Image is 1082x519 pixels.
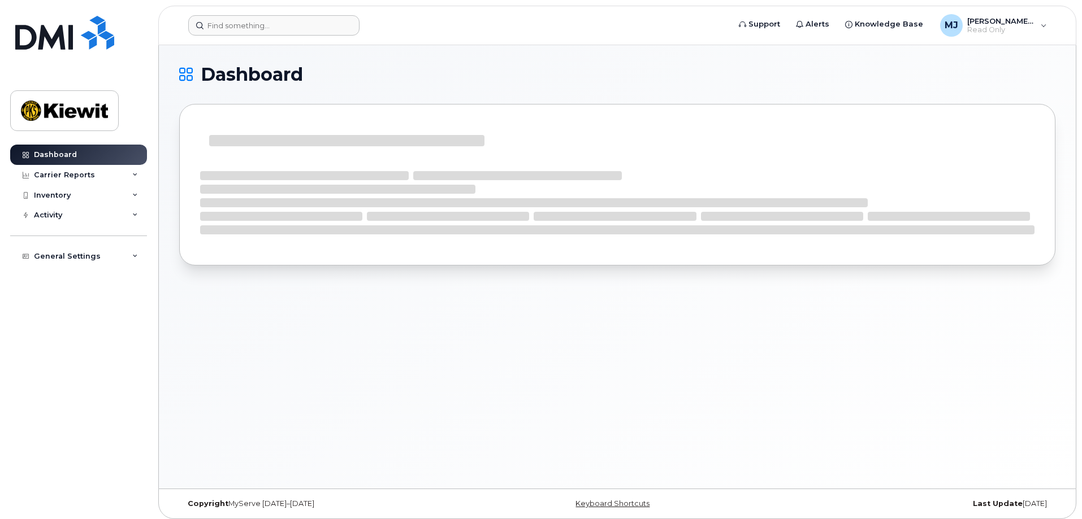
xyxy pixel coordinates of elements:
div: MyServe [DATE]–[DATE] [179,499,471,508]
strong: Copyright [188,499,228,508]
strong: Last Update [973,499,1023,508]
div: [DATE] [763,499,1055,508]
a: Keyboard Shortcuts [575,499,650,508]
span: Dashboard [201,66,303,83]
